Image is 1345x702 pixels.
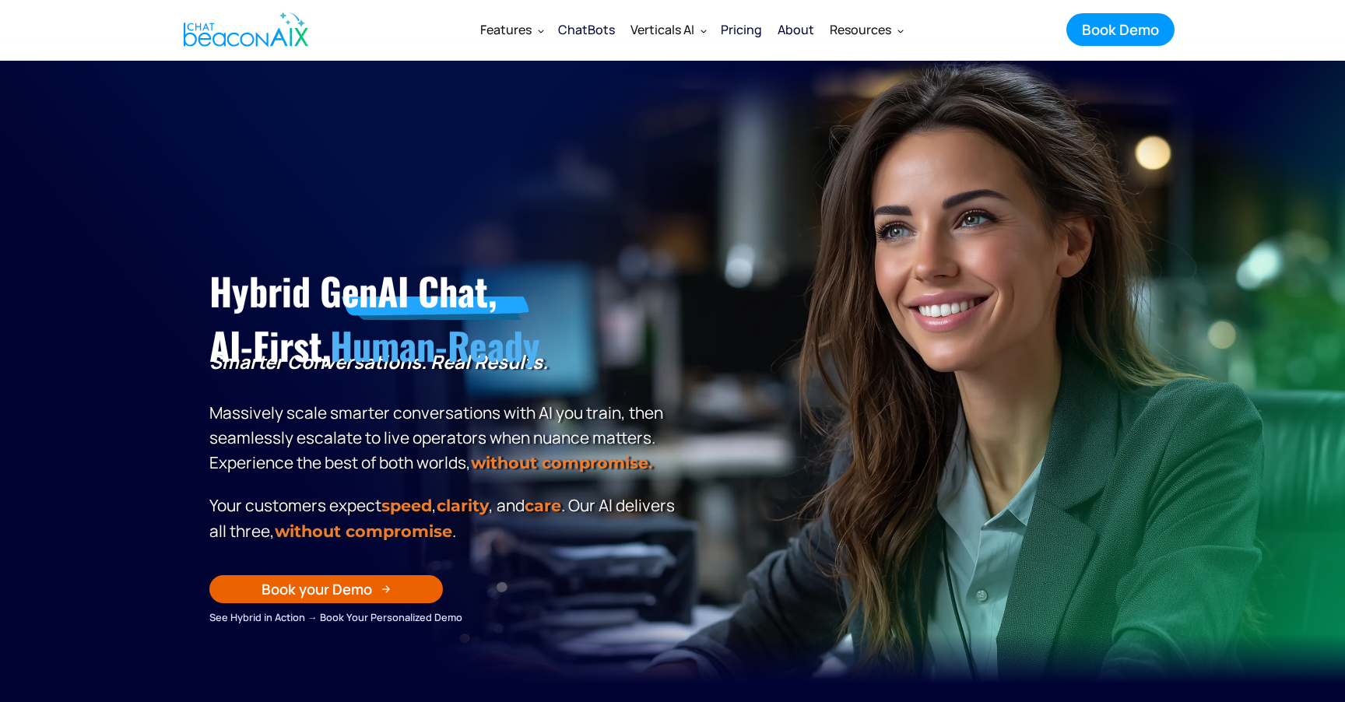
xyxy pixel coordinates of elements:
[472,11,550,48] div: Features
[630,19,694,40] div: Verticals AI
[897,27,904,33] img: Dropdown
[623,11,713,48] div: Verticals AI
[701,27,707,33] img: Dropdown
[262,579,372,599] div: Book your Demo
[209,493,680,544] p: Your customers expect , , and . Our Al delivers all three, .
[209,349,548,374] strong: Smarter Conversations. Real Results.
[275,521,452,541] span: without compromise
[721,19,762,40] div: Pricing
[170,2,317,57] a: home
[209,349,680,476] p: Massively scale smarter conversations with AI you train, then seamlessly escalate to live operato...
[209,264,680,374] h1: Hybrid GenAI Chat, AI-First,
[437,496,489,515] span: clarity
[381,496,432,515] strong: speed
[778,19,814,40] div: About
[558,19,615,40] div: ChatBots
[1082,19,1159,40] div: Book Demo
[1066,13,1175,46] a: Book Demo
[830,19,891,40] div: Resources
[209,575,443,603] a: Book your Demo
[770,9,822,50] a: About
[209,609,680,626] div: See Hybrid in Action → Book Your Personalized Demo
[538,27,544,33] img: Dropdown
[713,9,770,50] a: Pricing
[480,19,532,40] div: Features
[822,11,910,48] div: Resources
[330,318,539,373] span: Human-Ready
[550,9,623,50] a: ChatBots
[525,496,561,515] span: care
[471,453,652,472] strong: without compromise.
[381,584,391,594] img: Arrow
